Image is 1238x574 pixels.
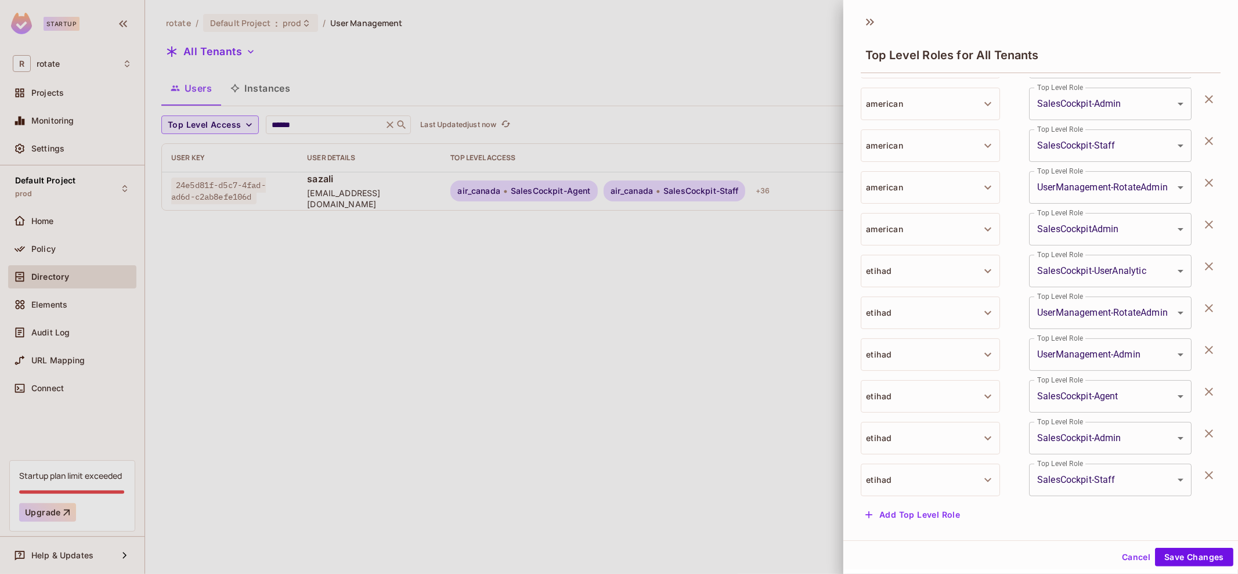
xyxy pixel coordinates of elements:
div: SalesCockpit-Admin [1029,88,1192,120]
label: Top Level Role [1037,208,1083,218]
button: etihad [861,255,1000,287]
div: UserManagement-Admin [1029,338,1192,371]
label: Top Level Role [1037,459,1083,468]
div: SalesCockpit-Agent [1029,380,1192,413]
button: Cancel [1117,548,1155,566]
button: american [861,213,1000,246]
label: Top Level Role [1037,124,1083,134]
button: etihad [861,380,1000,413]
button: etihad [861,464,1000,496]
div: SalesCockpitAdmin [1029,213,1192,246]
span: Top Level Roles for All Tenants [865,48,1039,62]
button: etihad [861,422,1000,454]
button: Save Changes [1155,548,1233,566]
label: Top Level Role [1037,291,1083,301]
button: etihad [861,338,1000,371]
div: UserManagement-RotateAdmin [1029,297,1192,329]
label: Top Level Role [1037,417,1083,427]
div: SalesCockpit-UserAnalytic [1029,255,1192,287]
label: Top Level Role [1037,333,1083,343]
label: Top Level Role [1037,375,1083,385]
button: american [861,171,1000,204]
label: Top Level Role [1037,82,1083,92]
div: SalesCockpit-Staff [1029,129,1192,162]
label: Top Level Role [1037,250,1083,259]
div: SalesCockpit-Staff [1029,464,1192,496]
div: SalesCockpit-Admin [1029,422,1192,454]
button: etihad [861,297,1000,329]
button: american [861,88,1000,120]
div: UserManagement-RotateAdmin [1029,171,1192,204]
label: Top Level Role [1037,166,1083,176]
button: Add Top Level Role [861,506,965,524]
button: american [861,129,1000,162]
